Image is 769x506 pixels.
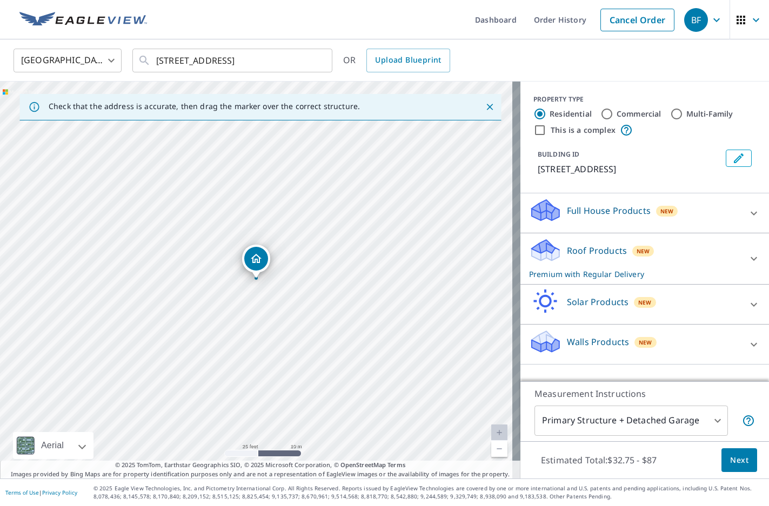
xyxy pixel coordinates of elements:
p: Measurement Instructions [534,387,755,400]
div: BF [684,8,708,32]
button: Close [483,100,497,114]
span: New [639,338,652,347]
div: [GEOGRAPHIC_DATA] [14,45,122,76]
div: Aerial [38,432,67,459]
p: Full House Products [567,204,651,217]
div: Dropped pin, building 1, Residential property, 1908 Strait Ln Flower Mound, TX 75028 [242,245,270,278]
div: Primary Structure + Detached Garage [534,406,728,436]
span: Your report will include the primary structure and a detached garage if one exists. [742,414,755,427]
p: BUILDING ID [538,150,579,159]
p: Check that the address is accurate, then drag the marker over the correct structure. [49,102,360,111]
p: Walls Products [567,335,629,348]
img: EV Logo [19,12,147,28]
label: Residential [550,109,592,119]
a: OpenStreetMap [340,461,386,469]
span: New [638,298,652,307]
a: Upload Blueprint [366,49,450,72]
div: Full House ProductsNew [529,198,760,228]
p: Premium with Regular Delivery [529,268,741,280]
a: Current Level 20, Zoom Out [491,441,507,457]
span: Upload Blueprint [375,53,441,67]
span: © 2025 TomTom, Earthstar Geographics SIO, © 2025 Microsoft Corporation, © [115,461,405,470]
div: Walls ProductsNew [529,329,760,360]
p: Solar Products [567,295,628,308]
div: PROPERTY TYPE [533,95,756,104]
p: [STREET_ADDRESS] [538,163,721,176]
div: OR [343,49,450,72]
span: Next [730,454,748,467]
a: Privacy Policy [42,489,77,496]
label: Commercial [617,109,661,119]
button: Next [721,448,757,473]
a: Current Level 20, Zoom In Disabled [491,424,507,441]
a: Cancel Order [600,9,674,31]
span: New [637,247,650,255]
p: Roof Products [567,244,627,257]
p: © 2025 Eagle View Technologies, Inc. and Pictometry International Corp. All Rights Reserved. Repo... [93,484,764,501]
div: Roof ProductsNewPremium with Regular Delivery [529,238,760,280]
label: This is a complex [551,125,616,136]
div: Aerial [13,432,93,459]
p: | [5,489,77,496]
div: Solar ProductsNew [529,289,760,320]
input: Search by address or latitude-longitude [156,45,310,76]
a: Terms of Use [5,489,39,496]
button: Edit building 1 [726,150,752,167]
a: Terms [387,461,405,469]
p: Estimated Total: $32.75 - $87 [532,448,665,472]
span: New [660,207,674,215]
label: Multi-Family [686,109,733,119]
